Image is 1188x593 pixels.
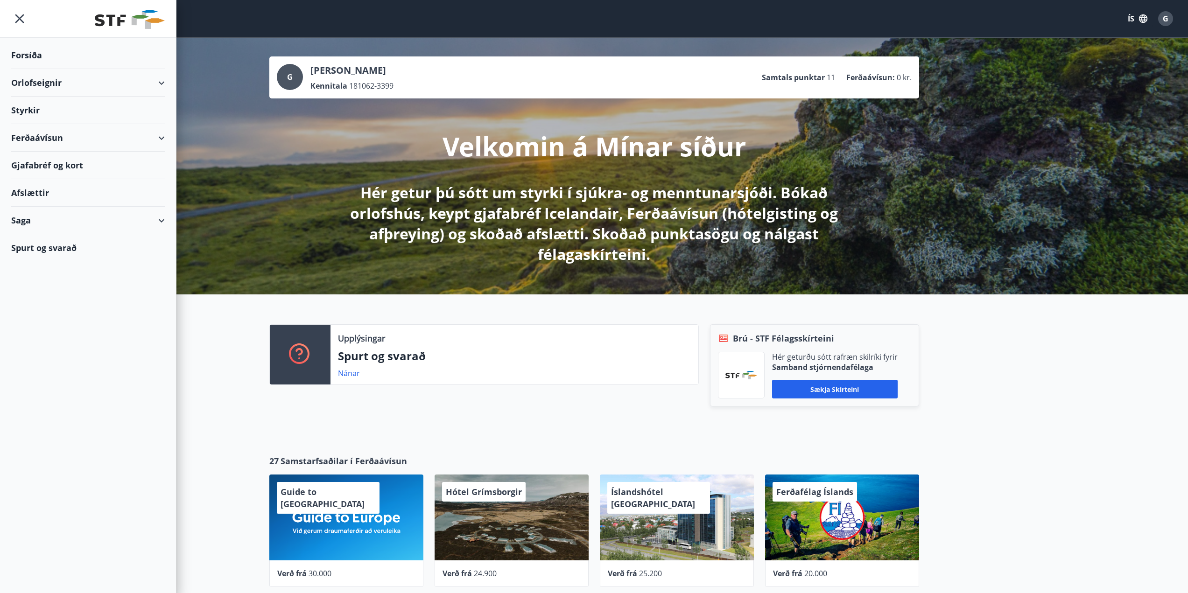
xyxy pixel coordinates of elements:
span: 30.000 [309,568,331,579]
button: menu [11,10,28,27]
p: Samtals punktar [762,72,825,83]
span: Guide to [GEOGRAPHIC_DATA] [281,486,365,509]
a: Nánar [338,368,360,378]
div: Styrkir [11,97,165,124]
p: Samband stjórnendafélaga [772,362,898,372]
button: Sækja skírteini [772,380,898,398]
span: Verð frá [277,568,307,579]
span: 27 [269,455,279,467]
p: Ferðaávísun : [846,72,895,83]
p: Spurt og svarað [338,348,691,364]
span: Hótel Grímsborgir [446,486,522,497]
button: ÍS [1123,10,1153,27]
span: G [287,72,293,82]
div: Saga [11,207,165,234]
span: 20.000 [804,568,827,579]
div: Spurt og svarað [11,234,165,261]
div: Afslættir [11,179,165,207]
span: Íslandshótel [GEOGRAPHIC_DATA] [611,486,695,509]
p: Kennitala [310,81,347,91]
span: 181062-3399 [349,81,394,91]
p: Hér getur þú sótt um styrki í sjúkra- og menntunarsjóði. Bókað orlofshús, keypt gjafabréf Iceland... [348,182,841,265]
img: union_logo [95,10,165,29]
div: Forsíða [11,42,165,69]
img: vjCaq2fThgY3EUYqSgpjEiBg6WP39ov69hlhuPVN.png [725,371,757,379]
span: G [1163,14,1168,24]
p: Hér geturðu sótt rafræn skilríki fyrir [772,352,898,362]
p: [PERSON_NAME] [310,64,394,77]
div: Gjafabréf og kort [11,152,165,179]
button: G [1154,7,1177,30]
div: Orlofseignir [11,69,165,97]
span: Verð frá [443,568,472,579]
span: Ferðafélag Íslands [776,486,853,497]
span: 0 kr. [897,72,912,83]
span: Verð frá [773,568,802,579]
p: Upplýsingar [338,332,385,344]
p: Velkomin á Mínar síður [443,128,746,164]
span: Verð frá [608,568,637,579]
div: Ferðaávísun [11,124,165,152]
span: 11 [827,72,835,83]
span: 24.900 [474,568,497,579]
span: Samstarfsaðilar í Ferðaávísun [281,455,407,467]
span: 25.200 [639,568,662,579]
span: Brú - STF Félagsskírteini [733,332,834,344]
